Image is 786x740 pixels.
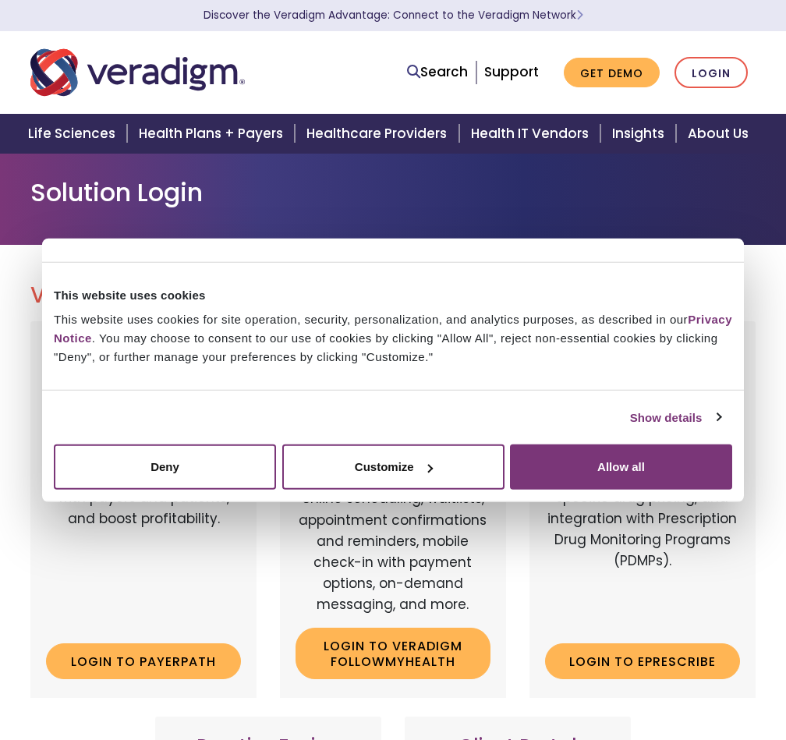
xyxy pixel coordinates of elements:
[296,628,490,678] a: Login to Veradigm FollowMyHealth
[129,114,297,154] a: Health Plans + Payers
[674,57,748,89] a: Login
[30,178,756,207] h1: Solution Login
[296,404,490,616] p: Veradigm FollowMyHealth's Mobile Patient Experience enhances patient access via mobile devices, o...
[30,47,245,98] img: Veradigm logo
[54,285,732,304] div: This website uses cookies
[46,381,241,631] p: Web-based, user-friendly solutions that help providers and practice administrators enhance revenu...
[462,114,603,154] a: Health IT Vendors
[54,313,732,345] a: Privacy Notice
[19,114,129,154] a: Life Sciences
[545,643,740,679] a: Login to ePrescribe
[54,444,276,490] button: Deny
[510,444,732,490] button: Allow all
[603,114,678,154] a: Insights
[678,114,767,154] a: About Us
[30,282,756,309] h2: Veradigm Solutions
[484,62,539,81] a: Support
[54,310,732,366] div: This website uses cookies for site operation, security, personalization, and analytics purposes, ...
[630,408,720,427] a: Show details
[407,62,468,83] a: Search
[46,643,241,679] a: Login to Payerpath
[545,381,740,631] p: A comprehensive solution that simplifies prescribing for healthcare providers with features like ...
[297,114,461,154] a: Healthcare Providers
[564,58,660,88] a: Get Demo
[576,8,583,23] span: Learn More
[282,444,505,490] button: Customize
[204,8,583,23] a: Discover the Veradigm Advantage: Connect to the Veradigm NetworkLearn More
